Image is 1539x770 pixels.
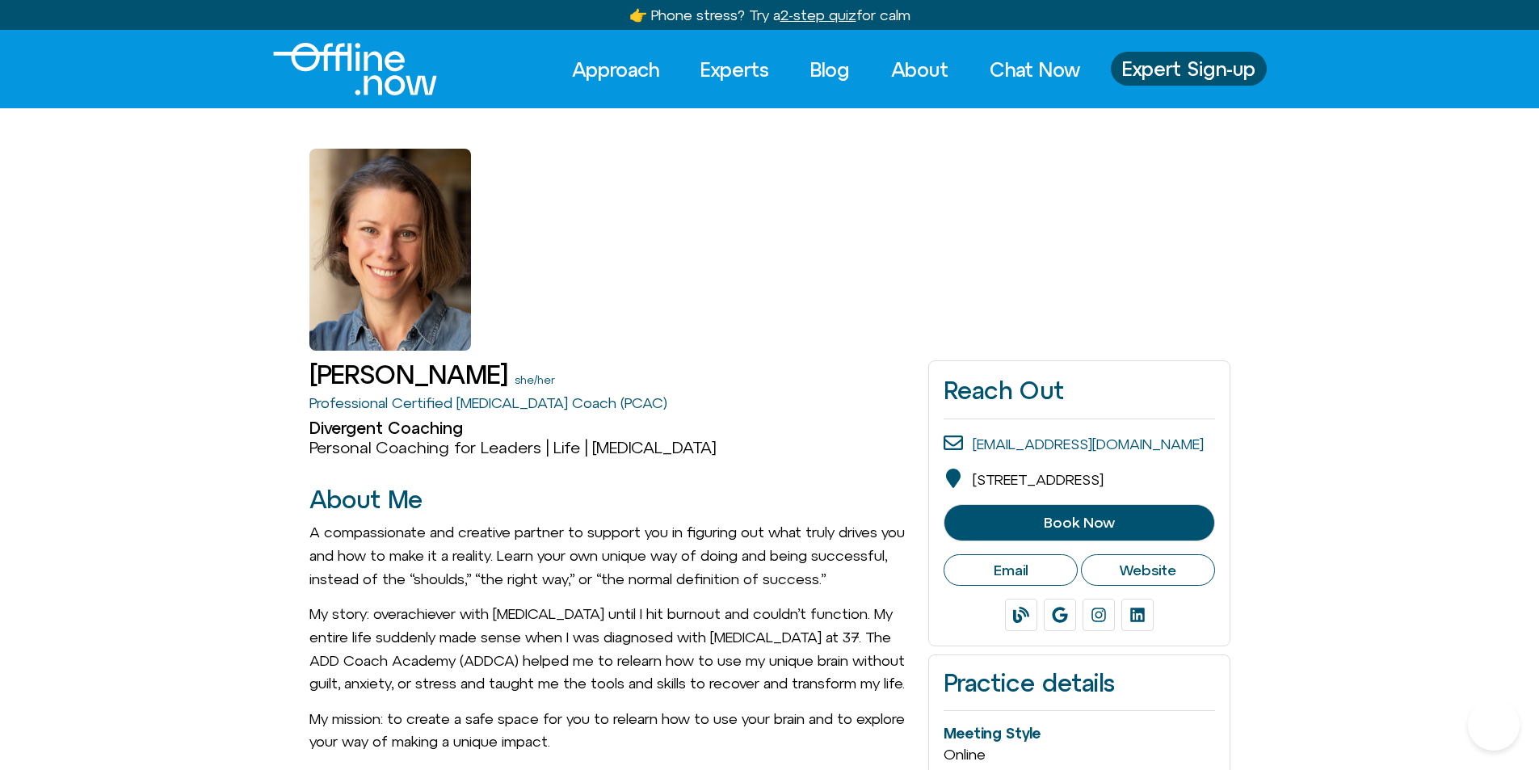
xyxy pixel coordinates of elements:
[309,486,913,513] h2: About Me
[309,360,508,389] h1: [PERSON_NAME]
[973,435,1204,452] a: [EMAIL_ADDRESS][DOMAIN_NAME]
[309,708,913,755] p: My mission: to create a safe space for you to relearn how to use your brain and to explore your w...
[944,376,1214,405] h2: Reach Out
[944,670,1214,696] h2: Practice details
[796,52,864,87] a: Blog
[557,52,674,87] a: Approach
[1119,562,1176,579] span: Website
[273,43,410,95] div: Logo
[780,6,856,23] u: 2-step quiz
[1468,699,1520,751] iframe: Botpress
[1044,515,1115,531] span: Book Now
[686,52,784,87] a: Experts
[309,394,667,411] a: Professional Certified [MEDICAL_DATA] Coach (PCAC)
[1122,58,1255,79] span: Expert Sign-up
[944,504,1214,541] a: Book Now
[994,562,1028,579] span: Email
[973,471,1104,488] span: [STREET_ADDRESS]
[273,43,437,95] img: Offline.Now logo in white. Text of the words offline.now with a line going through the "O"
[309,521,913,591] p: A compassionate and creative partner to support you in figuring out what truly drives you and how...
[1111,52,1267,86] a: Expert Sign-up
[975,52,1095,87] a: Chat Now
[557,52,1095,87] nav: Menu
[944,554,1078,587] a: Email
[629,6,910,23] a: 👉 Phone stress? Try a2-step quizfor calm
[309,419,913,438] h2: Divergent Coaching
[515,373,555,386] a: she/her
[944,746,986,763] span: Online
[1081,554,1215,587] a: Website
[877,52,963,87] a: About
[309,438,913,457] h3: Personal Coaching for Leaders | Life | [MEDICAL_DATA]
[309,603,913,696] p: My story: overachiever with [MEDICAL_DATA] until I hit burnout and couldn’t function. My entire l...
[944,725,1041,742] span: Meeting Style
